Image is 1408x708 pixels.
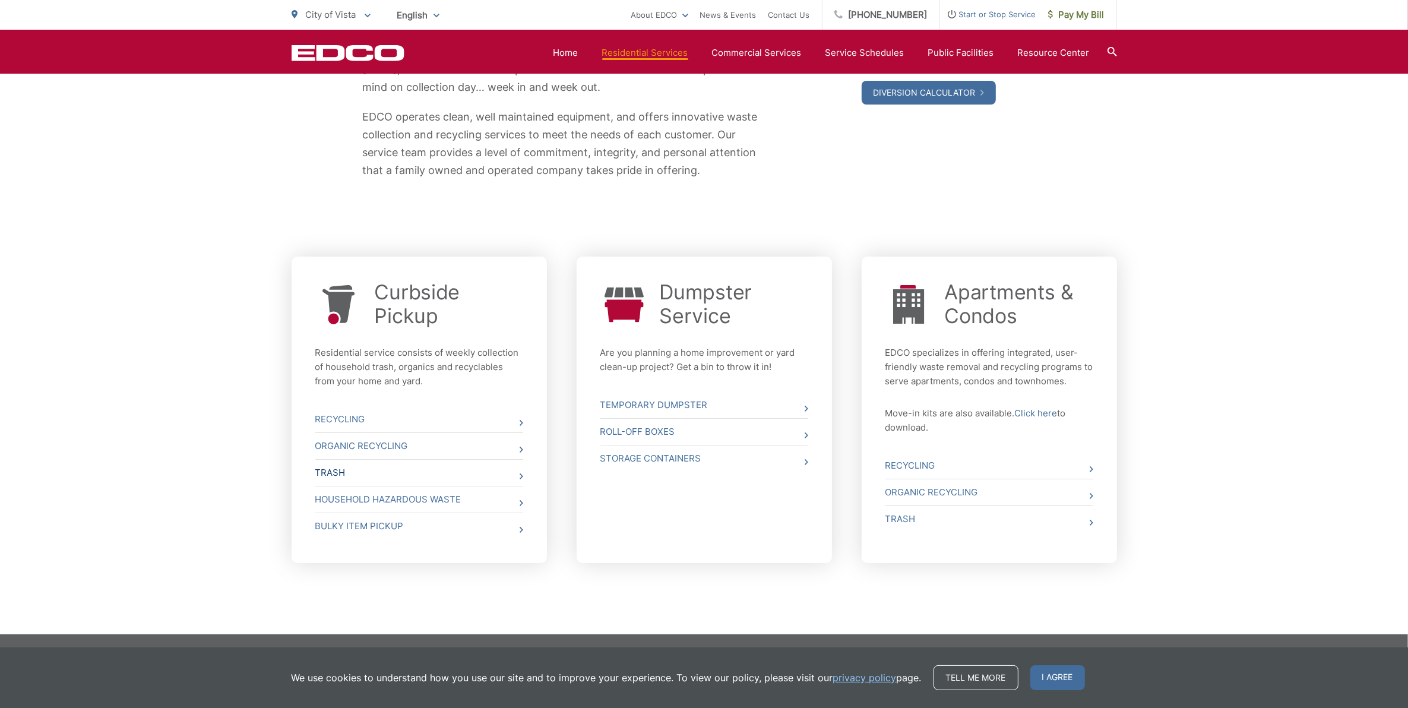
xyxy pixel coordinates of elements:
[315,346,523,388] p: Residential service consists of weekly collection of household trash, organics and recyclables fr...
[885,506,1093,532] a: Trash
[934,665,1018,690] a: Tell me more
[600,392,808,418] a: Temporary Dumpster
[712,46,802,60] a: Commercial Services
[315,406,523,432] a: Recycling
[825,46,904,60] a: Service Schedules
[315,513,523,539] a: Bulky Item Pickup
[885,479,1093,505] a: Organic Recycling
[1015,406,1058,421] a: Click here
[600,445,808,472] a: Storage Containers
[833,671,897,685] a: privacy policy
[602,46,688,60] a: Residential Services
[363,108,761,179] p: EDCO operates clean, well maintained equipment, and offers innovative waste collection and recycl...
[885,346,1093,388] p: EDCO specializes in offering integrated, user-friendly waste removal and recycling programs to se...
[885,453,1093,479] a: Recycling
[292,45,404,61] a: EDCD logo. Return to the homepage.
[315,460,523,486] a: Trash
[768,8,810,22] a: Contact Us
[388,5,448,26] span: English
[885,406,1093,435] p: Move-in kits are also available. to download.
[928,46,994,60] a: Public Facilities
[375,280,523,328] a: Curbside Pickup
[1030,665,1085,690] span: I agree
[1018,46,1090,60] a: Resource Center
[862,81,996,105] a: Diversion Calculator
[553,46,578,60] a: Home
[1048,8,1105,22] span: Pay My Bill
[600,419,808,445] a: Roll-Off Boxes
[700,8,757,22] a: News & Events
[315,433,523,459] a: Organic Recycling
[631,8,688,22] a: About EDCO
[660,280,808,328] a: Dumpster Service
[945,280,1093,328] a: Apartments & Condos
[292,671,922,685] p: We use cookies to understand how you use our site and to improve your experience. To view our pol...
[600,346,808,374] p: Are you planning a home improvement or yard clean-up project? Get a bin to throw it in!
[315,486,523,513] a: Household Hazardous Waste
[306,9,356,20] span: City of Vista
